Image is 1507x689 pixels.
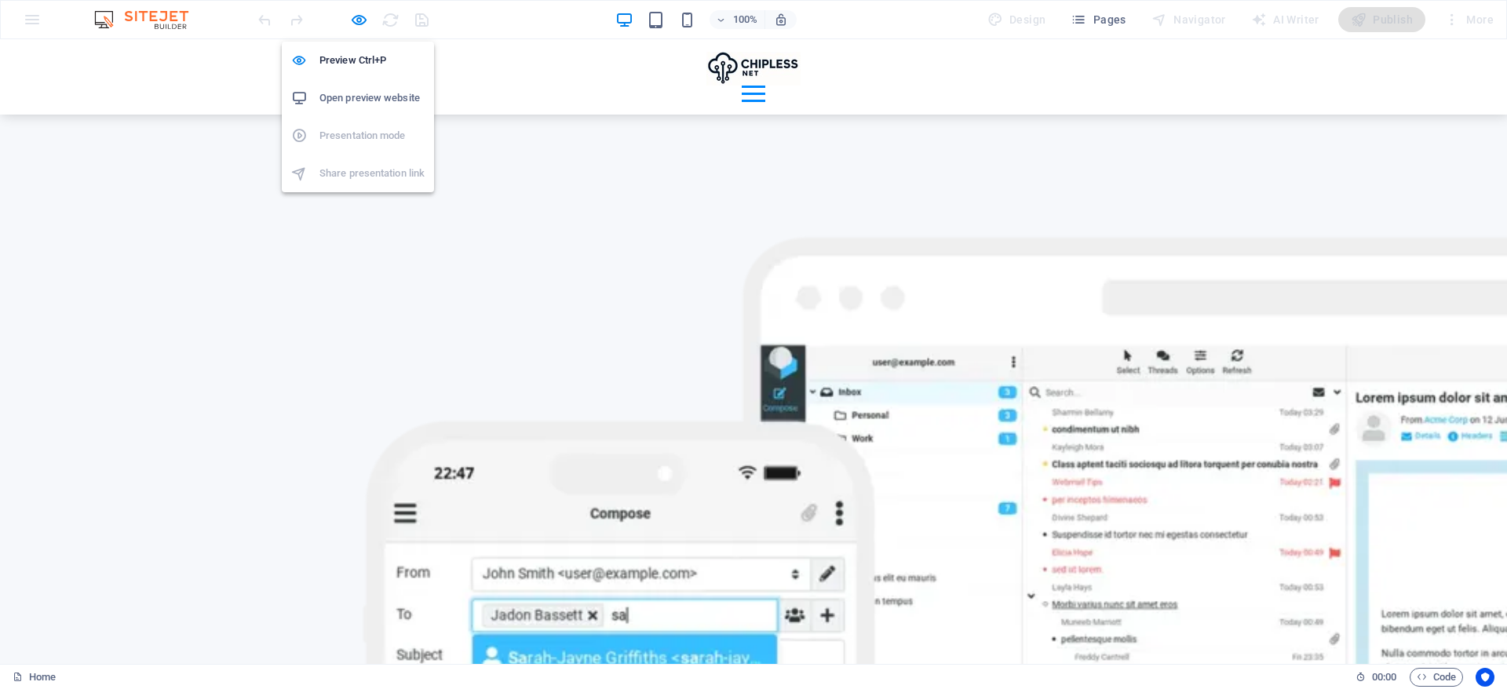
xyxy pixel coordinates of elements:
button: 100% [710,10,765,29]
span: 00 00 [1372,668,1396,687]
i: On resize automatically adjust zoom level to fit chosen device. [774,13,788,27]
button: Code [1410,668,1463,687]
img: Editor Logo [90,10,208,29]
h6: 100% [733,10,758,29]
a: Click to cancel selection. Double-click to open Pages [13,668,56,687]
img: logosmallweb-FCyrKEIQ1Y6QQE3-gWc8qg.jpg [706,13,801,46]
h6: Open preview website [319,89,425,108]
button: Menu [742,53,765,56]
span: Pages [1071,12,1126,27]
button: Pages [1064,7,1132,32]
span: : [1383,671,1385,683]
button: Usercentrics [1476,668,1494,687]
span: Code [1417,668,1456,687]
h6: Session time [1356,668,1397,687]
h6: Preview Ctrl+P [319,51,425,70]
